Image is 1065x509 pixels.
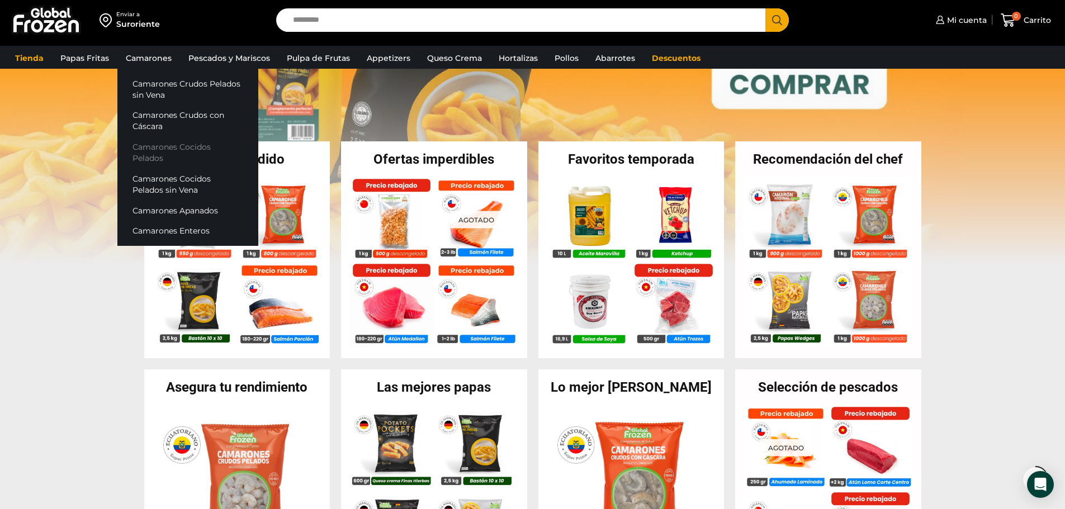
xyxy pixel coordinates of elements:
img: address-field-icon.svg [100,11,116,30]
a: Camarones Enteros [117,221,258,241]
a: Tienda [10,47,49,69]
a: Pulpa de Frutas [281,47,356,69]
a: Pescados y Mariscos [183,47,276,69]
span: Carrito [1021,15,1051,26]
a: Camarones Apanados [117,200,258,221]
a: 0 Carrito [998,7,1054,34]
a: Descuentos [646,47,706,69]
div: Suroriente [116,18,160,30]
a: Appetizers [361,47,416,69]
span: 0 [1012,12,1021,21]
button: Search button [765,8,789,32]
a: Hortalizas [493,47,543,69]
h2: Asegura tu rendimiento [144,380,330,394]
a: Camarones Cocidos Pelados sin Vena [117,168,258,200]
a: Pollos [549,47,584,69]
a: Queso Crema [422,47,487,69]
p: Agotado [451,211,502,228]
div: Open Intercom Messenger [1027,471,1054,498]
div: Enviar a [116,11,160,18]
a: Camarones Crudos con Cáscara [117,105,258,137]
h2: Las mejores papas [341,380,527,394]
h2: Ofertas imperdibles [341,153,527,166]
p: Agotado [760,439,812,456]
a: Camarones Cocidos Pelados [117,137,258,169]
h2: Selección de pescados [735,380,921,394]
a: Papas Fritas [55,47,115,69]
span: Mi cuenta [944,15,987,26]
a: Camarones [120,47,177,69]
a: Abarrotes [590,47,641,69]
a: Camarones Crudos Pelados sin Vena [117,73,258,105]
h2: Favoritos temporada [538,153,725,166]
a: Mi cuenta [933,9,987,31]
h2: Recomendación del chef [735,153,921,166]
h2: Lo mejor [PERSON_NAME] [538,380,725,394]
